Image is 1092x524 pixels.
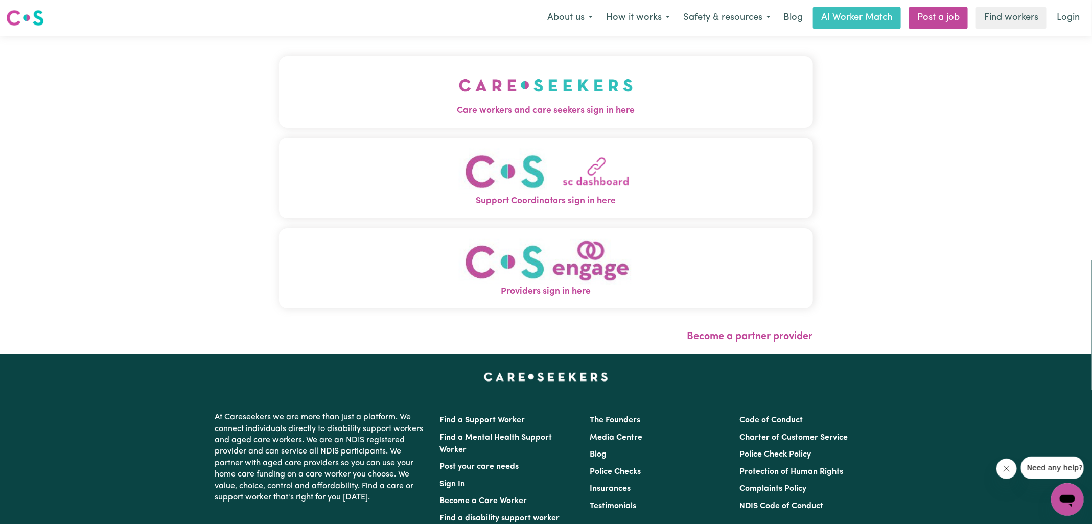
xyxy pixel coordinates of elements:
a: Testimonials [590,502,636,510]
a: Police Checks [590,468,641,476]
span: Care workers and care seekers sign in here [279,104,813,117]
img: Careseekers logo [6,9,44,27]
iframe: Close message [996,459,1017,479]
span: Support Coordinators sign in here [279,195,813,208]
a: The Founders [590,416,640,424]
button: Safety & resources [677,7,777,29]
button: Support Coordinators sign in here [279,138,813,218]
p: At Careseekers we are more than just a platform. We connect individuals directly to disability su... [215,408,428,507]
a: Become a Care Worker [440,497,527,505]
a: Protection of Human Rights [739,468,843,476]
a: NDIS Code of Conduct [739,502,823,510]
a: Find workers [976,7,1047,29]
a: Code of Conduct [739,416,803,424]
a: Insurances [590,485,631,493]
a: Police Check Policy [739,450,811,459]
button: How it works [599,7,677,29]
a: Blog [777,7,809,29]
a: Charter of Customer Service [739,434,848,442]
a: Login [1051,7,1086,29]
a: Media Centre [590,434,642,442]
a: AI Worker Match [813,7,901,29]
span: Providers sign in here [279,285,813,298]
button: About us [541,7,599,29]
a: Find a Mental Health Support Worker [440,434,552,454]
a: Careseekers home page [484,373,608,381]
a: Complaints Policy [739,485,806,493]
a: Careseekers logo [6,6,44,30]
button: Care workers and care seekers sign in here [279,56,813,128]
iframe: Message from company [1021,457,1084,479]
a: Become a partner provider [687,331,813,342]
iframe: Button to launch messaging window [1051,483,1084,516]
a: Post your care needs [440,463,519,471]
a: Blog [590,450,607,459]
a: Sign In [440,480,466,488]
a: Find a disability support worker [440,514,560,522]
a: Find a Support Worker [440,416,525,424]
a: Post a job [909,7,968,29]
button: Providers sign in here [279,228,813,308]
